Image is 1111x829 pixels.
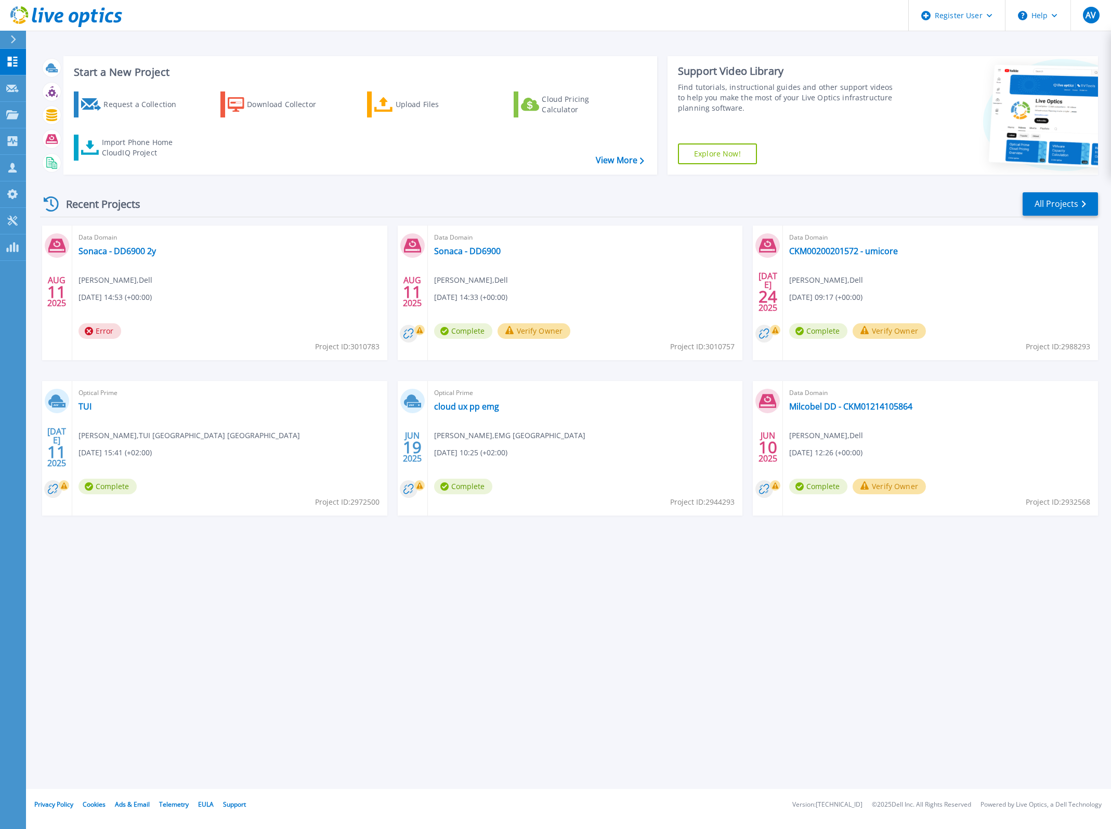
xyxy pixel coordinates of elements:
span: Data Domain [789,232,1092,243]
li: Version: [TECHNICAL_ID] [792,801,862,808]
div: Request a Collection [103,94,187,115]
a: View More [596,155,644,165]
a: Explore Now! [678,143,757,164]
div: Download Collector [247,94,330,115]
span: 10 [759,443,777,452]
h3: Start a New Project [74,67,644,78]
span: AV [1086,11,1096,19]
span: Data Domain [789,387,1092,399]
span: [PERSON_NAME] , Dell [79,274,152,286]
span: [DATE] 14:53 (+00:00) [79,292,152,303]
span: Project ID: 2932568 [1026,496,1090,508]
a: Privacy Policy [34,800,73,809]
span: [PERSON_NAME] , Dell [789,274,863,286]
span: 11 [403,287,422,296]
div: Recent Projects [40,191,154,217]
span: [DATE] 15:41 (+02:00) [79,447,152,458]
a: Support [223,800,246,809]
a: cloud ux pp emg [434,401,499,412]
a: TUI [79,401,92,412]
div: AUG 2025 [402,273,422,311]
a: Telemetry [159,800,189,809]
button: Verify Owner [498,323,571,339]
span: [PERSON_NAME] , Dell [789,430,863,441]
span: 11 [47,448,66,456]
a: Ads & Email [115,800,150,809]
span: Project ID: 2944293 [670,496,735,508]
span: Project ID: 3010757 [670,341,735,352]
span: 11 [47,287,66,296]
div: [DATE] 2025 [47,428,67,466]
span: [DATE] 09:17 (+00:00) [789,292,862,303]
div: Find tutorials, instructional guides and other support videos to help you make the most of your L... [678,82,899,113]
a: Sonaca - DD6900 [434,246,501,256]
div: Import Phone Home CloudIQ Project [102,137,183,158]
a: Request a Collection [74,91,190,117]
a: Download Collector [220,91,336,117]
div: JUN 2025 [758,428,778,466]
span: [DATE] 10:25 (+02:00) [434,447,507,458]
div: Upload Files [396,94,479,115]
span: Project ID: 2988293 [1026,341,1090,352]
span: Complete [789,479,847,494]
span: Complete [434,479,492,494]
li: Powered by Live Optics, a Dell Technology [981,801,1102,808]
span: Error [79,323,121,339]
span: Data Domain [79,232,381,243]
a: EULA [198,800,214,809]
span: Optical Prime [434,387,737,399]
div: AUG 2025 [47,273,67,311]
button: Verify Owner [853,479,926,494]
a: Cookies [83,800,106,809]
span: Complete [789,323,847,339]
button: Verify Owner [853,323,926,339]
span: [PERSON_NAME] , Dell [434,274,508,286]
div: [DATE] 2025 [758,273,778,311]
li: © 2025 Dell Inc. All Rights Reserved [872,801,971,808]
span: Data Domain [434,232,737,243]
span: [DATE] 12:26 (+00:00) [789,447,862,458]
span: Project ID: 2972500 [315,496,380,508]
span: Complete [434,323,492,339]
span: 24 [759,292,777,301]
a: Upload Files [367,91,483,117]
a: Cloud Pricing Calculator [514,91,630,117]
a: CKM00200201572 - umicore [789,246,898,256]
a: Milcobel DD - CKM01214105864 [789,401,912,412]
span: [PERSON_NAME] , EMG [GEOGRAPHIC_DATA] [434,430,585,441]
div: Cloud Pricing Calculator [542,94,625,115]
a: All Projects [1023,192,1098,216]
div: JUN 2025 [402,428,422,466]
span: [DATE] 14:33 (+00:00) [434,292,507,303]
span: [PERSON_NAME] , TUI [GEOGRAPHIC_DATA] [GEOGRAPHIC_DATA] [79,430,300,441]
div: Support Video Library [678,64,899,78]
span: 19 [403,443,422,452]
span: Complete [79,479,137,494]
span: Optical Prime [79,387,381,399]
span: Project ID: 3010783 [315,341,380,352]
a: Sonaca - DD6900 2y [79,246,156,256]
